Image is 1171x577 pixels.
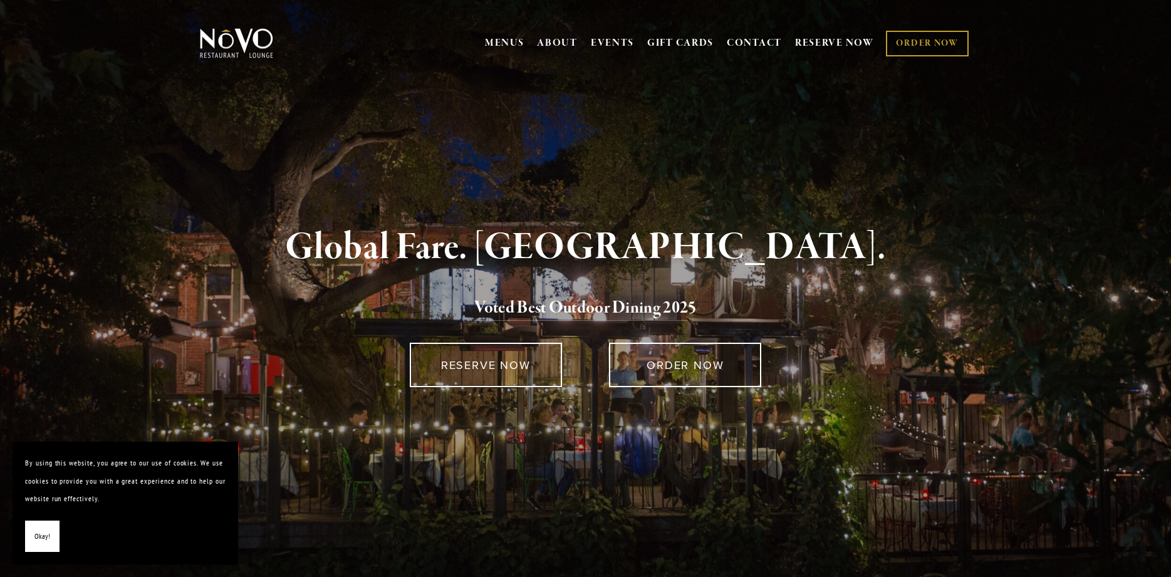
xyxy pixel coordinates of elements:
img: Novo Restaurant &amp; Lounge [197,28,276,59]
a: ABOUT [537,37,578,49]
p: By using this website, you agree to our use of cookies. We use cookies to provide you with a grea... [25,454,226,508]
span: Okay! [34,528,50,546]
a: RESERVE NOW [795,31,874,55]
a: EVENTS [591,37,634,49]
h2: 5 [221,295,951,321]
a: MENUS [485,37,524,49]
section: Cookie banner [13,442,238,564]
a: GIFT CARDS [647,31,714,55]
a: ORDER NOW [609,343,761,387]
a: RESERVE NOW [410,343,562,387]
a: CONTACT [727,31,782,55]
button: Okay! [25,521,60,553]
a: Voted Best Outdoor Dining 202 [474,297,688,321]
strong: Global Fare. [GEOGRAPHIC_DATA]. [285,224,886,271]
a: ORDER NOW [886,31,968,56]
